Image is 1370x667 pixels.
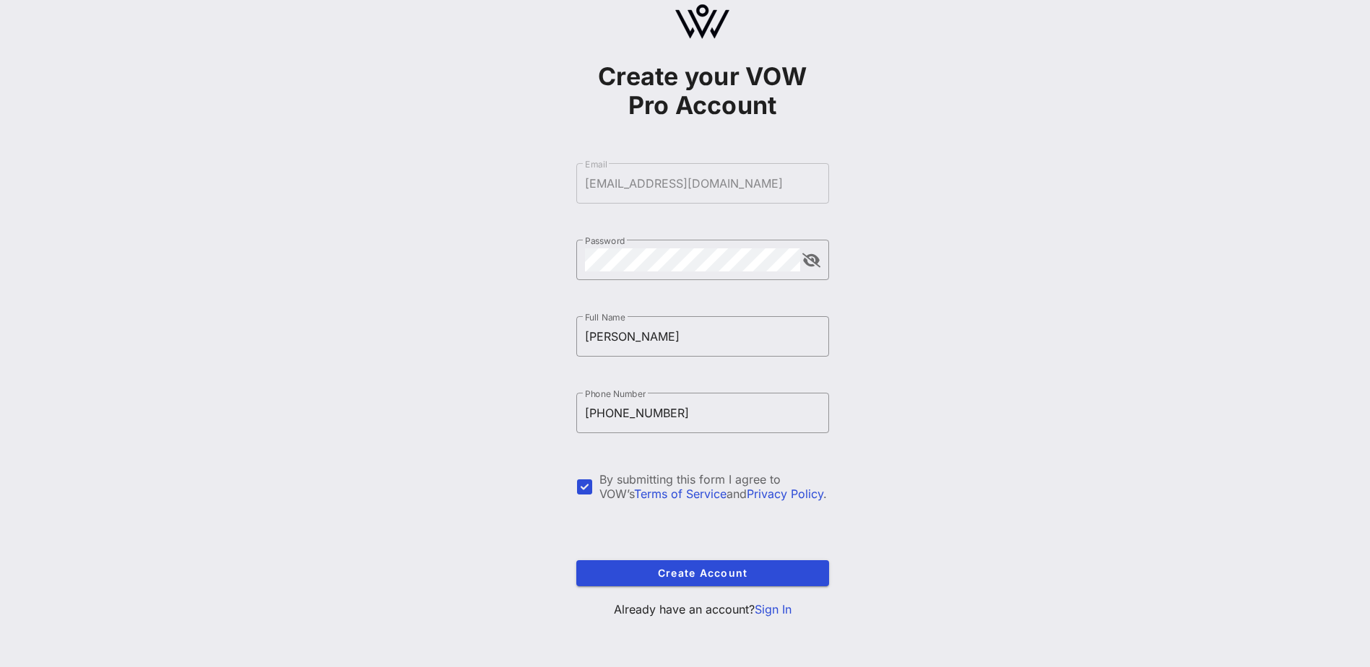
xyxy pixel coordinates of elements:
[585,388,646,399] label: Phone Number
[585,159,607,170] label: Email
[802,253,820,268] button: append icon
[585,312,625,323] label: Full Name
[576,601,829,618] p: Already have an account?
[755,602,792,616] a: Sign In
[588,567,818,579] span: Create Account
[576,560,829,586] button: Create Account
[599,472,829,501] div: By submitting this form I agree to VOW’s and .
[585,235,625,246] label: Password
[675,4,729,39] img: logo.svg
[747,487,823,501] a: Privacy Policy
[634,487,727,501] a: Terms of Service
[576,62,829,120] h1: Create your VOW Pro Account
